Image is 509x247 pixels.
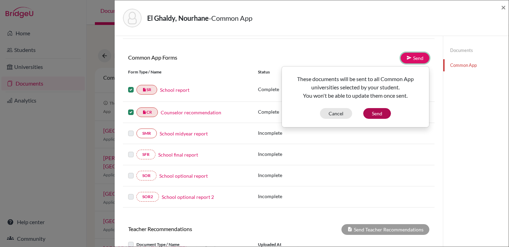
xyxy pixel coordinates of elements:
[142,110,146,114] i: insert_drive_file
[123,226,279,232] h6: Teacher Recommendations
[258,69,329,75] div: Status
[162,193,214,201] a: School optional report 2
[258,171,329,179] p: Incomplete
[258,193,329,200] p: Incomplete
[136,107,158,117] a: insert_drive_fileCR
[341,224,429,235] div: Send Teacher Recommendations
[443,59,509,71] a: Common App
[136,171,157,180] a: SOR
[258,129,329,136] p: Incomplete
[161,109,221,116] a: Counselor recommendation
[136,85,157,95] a: insert_drive_fileSR
[287,75,423,100] p: These documents will be sent to all Common App universities selected by your student. You won't b...
[209,14,252,22] span: - Common App
[258,108,329,115] p: Complete
[160,86,189,94] a: School report
[123,54,279,61] h6: Common App Forms
[258,86,329,93] p: Complete
[136,129,157,138] a: SMR
[282,66,429,127] div: Send
[147,14,209,22] strong: El Ghaldy, Nourhane
[501,3,506,11] button: Close
[123,69,253,75] div: Form Type / Name
[363,108,391,119] button: Send
[136,192,159,202] a: SOR2
[501,2,506,12] span: ×
[258,150,329,158] p: Incomplete
[401,53,429,63] a: Send
[160,130,208,137] a: School midyear report
[443,44,509,56] a: Documents
[142,88,146,92] i: insert_drive_file
[320,108,352,119] button: Cancel
[158,151,198,158] a: School final report
[136,150,155,159] a: SFR
[159,172,208,179] a: School optional report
